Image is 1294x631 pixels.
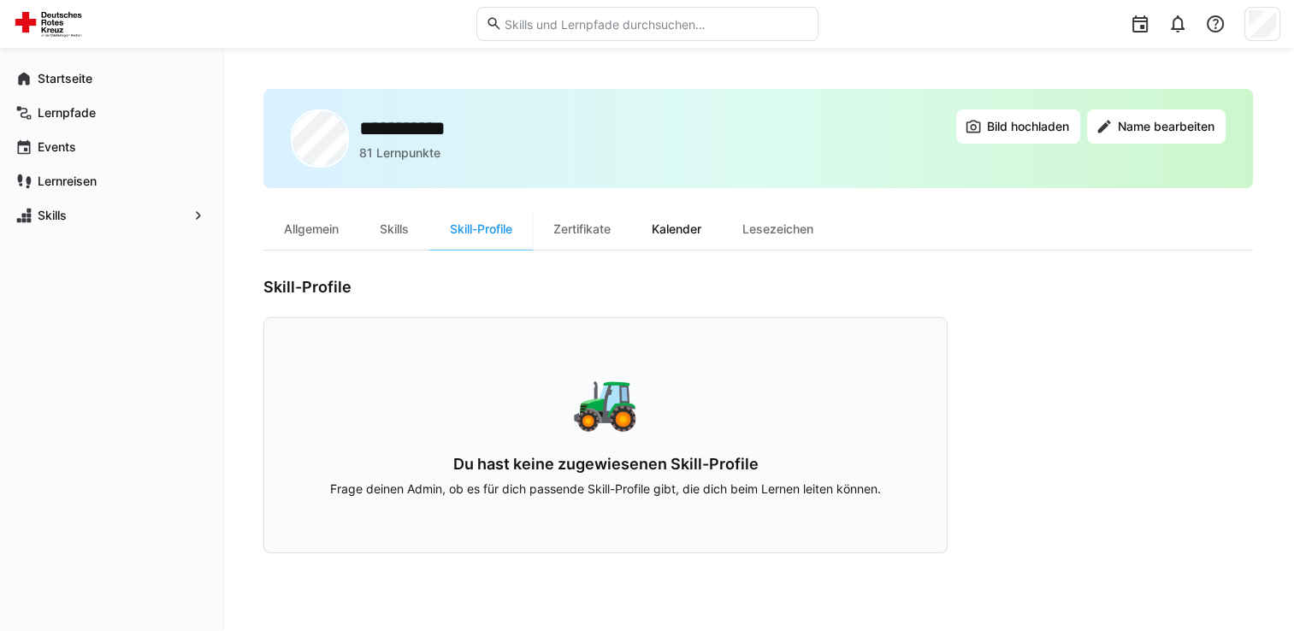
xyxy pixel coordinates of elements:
div: Kalender [631,209,722,250]
p: Frage deinen Admin, ob es für dich passende Skill-Profile gibt, die dich beim Lernen leiten können. [319,481,892,498]
h3: Du hast keine zugewiesenen Skill-Profile [319,455,892,474]
button: Bild hochladen [956,109,1080,144]
input: Skills und Lernpfade durchsuchen… [502,16,808,32]
span: Bild hochladen [984,118,1072,135]
button: Name bearbeiten [1087,109,1226,144]
span: Name bearbeiten [1115,118,1217,135]
div: Skills [359,209,429,250]
div: Lesezeichen [722,209,834,250]
div: Zertifikate [533,209,631,250]
div: Skill-Profile [429,209,533,250]
h3: Skill-Profile [263,278,948,297]
div: Allgemein [263,209,359,250]
p: 81 Lernpunkte [359,144,440,162]
div: 🚜 [319,373,892,428]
